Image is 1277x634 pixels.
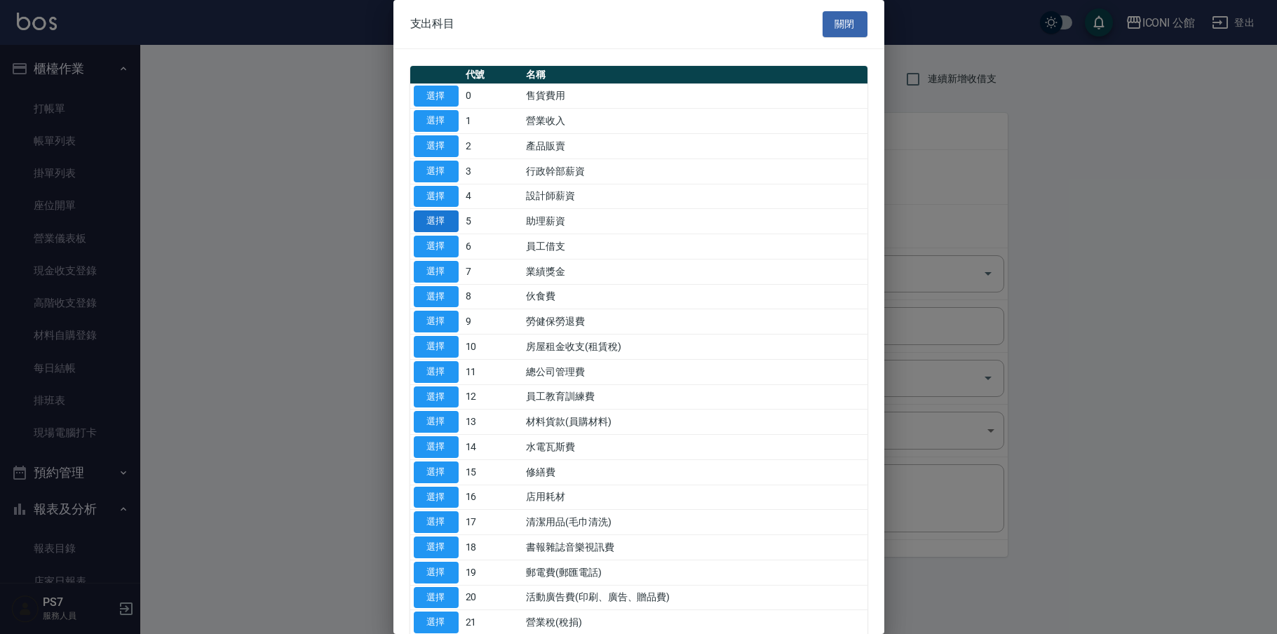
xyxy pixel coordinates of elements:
[522,309,867,335] td: 勞健保勞退費
[462,259,523,284] td: 7
[414,411,459,433] button: 選擇
[462,335,523,360] td: 10
[414,461,459,483] button: 選擇
[462,535,523,560] td: 18
[462,158,523,184] td: 3
[522,585,867,610] td: 活動廣告費(印刷、廣告、贈品費)
[522,410,867,435] td: 材料貨款(員購材料)
[414,135,459,157] button: 選擇
[462,510,523,535] td: 17
[462,284,523,309] td: 8
[522,184,867,209] td: 設計師薪資
[522,134,867,159] td: 產品販賣
[462,184,523,209] td: 4
[414,210,459,232] button: 選擇
[414,386,459,408] button: 選擇
[462,134,523,159] td: 2
[414,587,459,609] button: 選擇
[462,309,523,335] td: 9
[414,361,459,383] button: 選擇
[462,410,523,435] td: 13
[522,259,867,284] td: 業績獎金
[410,17,455,31] span: 支出科目
[462,585,523,610] td: 20
[414,86,459,107] button: 選擇
[462,66,523,84] th: 代號
[522,535,867,560] td: 書報雜誌音樂視訊費
[522,459,867,485] td: 修繕費
[462,359,523,384] td: 11
[522,359,867,384] td: 總公司管理費
[414,261,459,283] button: 選擇
[522,485,867,510] td: 店用耗材
[414,562,459,584] button: 選擇
[462,234,523,259] td: 6
[414,236,459,257] button: 選擇
[462,83,523,109] td: 0
[522,284,867,309] td: 伙食費
[522,384,867,410] td: 員工教育訓練費
[462,485,523,510] td: 16
[522,560,867,585] td: 郵電費(郵匯電話)
[462,560,523,585] td: 19
[414,537,459,558] button: 選擇
[414,110,459,132] button: 選擇
[823,11,867,37] button: 關閉
[462,209,523,234] td: 5
[414,286,459,308] button: 選擇
[414,612,459,633] button: 選擇
[522,209,867,234] td: 助理薪資
[462,384,523,410] td: 12
[522,335,867,360] td: 房屋租金收支(租賃稅)
[522,435,867,460] td: 水電瓦斯費
[414,436,459,458] button: 選擇
[522,109,867,134] td: 營業收入
[414,186,459,208] button: 選擇
[522,158,867,184] td: 行政幹部薪資
[414,487,459,508] button: 選擇
[522,83,867,109] td: 售貨費用
[522,66,867,84] th: 名稱
[522,510,867,535] td: 清潔用品(毛巾清洗)
[414,161,459,182] button: 選擇
[462,109,523,134] td: 1
[414,511,459,533] button: 選擇
[522,234,867,259] td: 員工借支
[414,311,459,332] button: 選擇
[462,435,523,460] td: 14
[462,459,523,485] td: 15
[414,336,459,358] button: 選擇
